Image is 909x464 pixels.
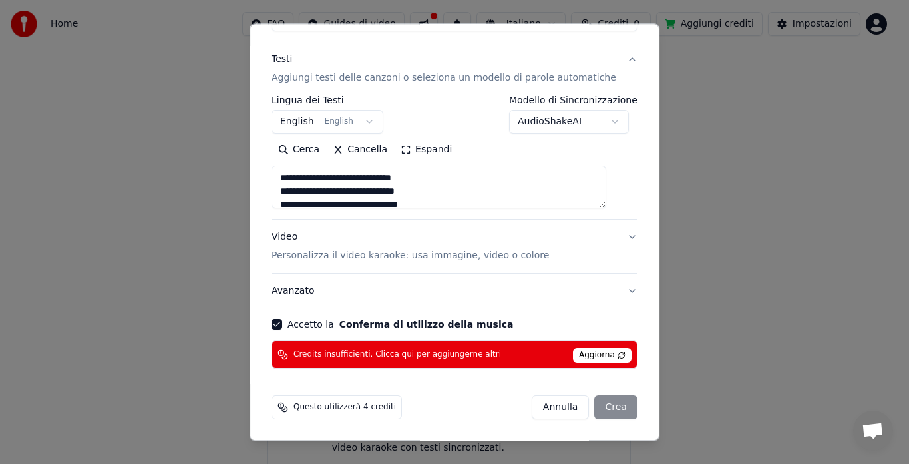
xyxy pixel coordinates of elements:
button: Cancella [326,140,394,161]
span: Questo utilizzerà 4 crediti [293,403,396,413]
label: Accetto la [287,320,513,330]
button: Avanzato [272,274,637,309]
button: Espandi [394,140,458,161]
label: Modello di Sincronizzazione [509,96,637,105]
div: Video [272,231,549,263]
div: Testi [272,53,292,67]
button: Cerca [272,140,326,161]
button: Accetto la [339,320,514,330]
div: TestiAggiungi testi delle canzoni o seleziona un modello di parole automatiche [272,96,637,220]
span: Credits insufficienti. Clicca qui per aggiungerne altri [293,349,501,360]
button: Annulla [532,396,590,420]
p: Personalizza il video karaoke: usa immagine, video o colore [272,250,549,263]
button: TestiAggiungi testi delle canzoni o seleziona un modello di parole automatiche [272,43,637,96]
p: Aggiungi testi delle canzoni o seleziona un modello di parole automatiche [272,72,616,85]
label: Lingua dei Testi [272,96,383,105]
span: Aggiorna [573,349,632,363]
button: VideoPersonalizza il video karaoke: usa immagine, video o colore [272,220,637,274]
